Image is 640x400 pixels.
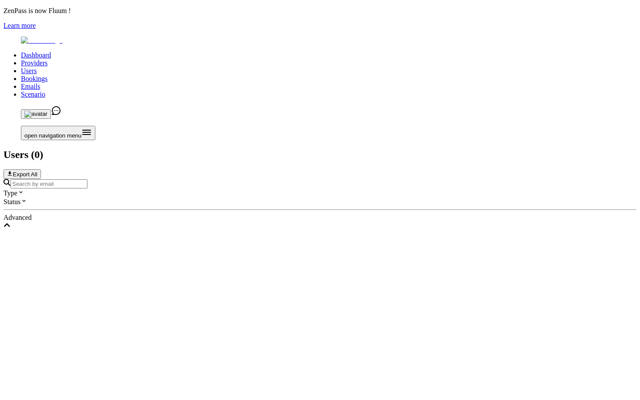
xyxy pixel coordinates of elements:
a: Providers [21,59,47,67]
div: Type [3,188,637,197]
img: Fluum Logo [21,37,63,44]
a: Scenario [21,91,45,98]
a: Learn more [3,22,36,29]
h2: Users ( 0 ) [3,149,637,161]
img: avatar [24,111,47,118]
a: Dashboard [21,51,51,59]
button: Export All [3,169,41,179]
span: Advanced [3,214,32,221]
span: open navigation menu [24,132,81,139]
a: Emails [21,83,40,90]
button: Open menu [21,126,95,140]
div: Status [3,197,637,206]
a: Bookings [21,75,47,82]
button: avatar [21,109,51,119]
a: Users [21,67,37,74]
input: Search by email [10,179,88,188]
p: ZenPass is now Fluum ! [3,7,637,15]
